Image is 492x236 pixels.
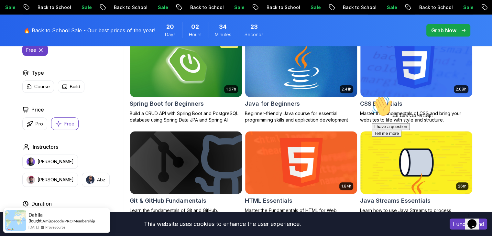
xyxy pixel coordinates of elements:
[456,87,466,92] p: 2.08h
[165,31,176,38] span: Days
[27,176,35,184] img: instructor img
[219,22,227,31] span: 34 Minutes
[191,22,199,31] span: 2 Hours
[70,83,80,90] p: Build
[31,106,44,113] h2: Price
[360,207,473,220] p: Learn how to use Java Streams to process collections of data.
[245,31,264,38] span: Seconds
[42,219,95,223] a: Amigoscode PRO Membership
[22,173,78,187] button: instructor img[PERSON_NAME]
[76,4,97,11] p: Sale
[58,80,84,93] button: Build
[245,131,357,220] a: HTML Essentials card1.84hHTML EssentialsMaster the Fundamentals of HTML for Web Development!
[414,4,458,11] p: Back to School
[31,69,44,77] h2: Type
[189,31,202,38] span: Hours
[86,176,94,184] img: instructor img
[108,4,152,11] p: Back to School
[5,210,26,231] img: provesource social proof notification image
[33,143,58,151] h2: Instructors
[229,4,249,11] p: Sale
[245,131,357,194] img: HTML Essentials card
[130,99,204,108] h2: Spring Boot for Beginners
[3,37,32,43] button: Tell me more
[32,4,76,11] p: Back to School
[28,218,42,223] span: Bought
[465,210,486,230] iframe: chat widget
[51,117,79,130] button: Free
[45,224,65,230] a: ProveSource
[34,83,50,90] p: Course
[360,99,402,108] h2: CSS Essentials
[242,33,360,98] img: Java for Beginners card
[431,27,456,34] p: Grab Now
[24,27,155,34] p: 🔥 Back to School Sale - Our best prices of the year!
[26,47,36,53] p: free
[450,219,487,230] button: Accept cookies
[3,30,41,37] button: I have a question
[341,184,351,189] p: 1.84h
[245,99,300,108] h2: Java for Beginners
[22,80,54,93] button: Course
[22,117,47,130] button: Pro
[28,224,39,230] span: [DATE]
[226,87,236,92] p: 1.67h
[28,212,43,218] span: Dahlia
[130,34,242,123] a: Spring Boot for Beginners card1.67hNEWSpring Boot for BeginnersBuild a CRUD API with Spring Boot ...
[130,207,242,214] p: Learn the fundamentals of Git and GitHub.
[22,44,48,56] button: free
[3,19,64,24] span: Hi! How can we help?
[360,34,472,97] img: CSS Essentials card
[38,177,74,183] p: [PERSON_NAME]
[381,4,402,11] p: Sale
[130,131,242,214] a: Git & GitHub Fundamentals cardGit & GitHub FundamentalsLearn the fundamentals of Git and GitHub.
[337,4,381,11] p: Back to School
[360,196,431,205] h2: Java Streams Essentials
[36,121,43,127] p: Pro
[261,4,305,11] p: Back to School
[38,158,74,165] p: [PERSON_NAME]
[130,131,242,194] img: Git & GitHub Fundamentals card
[152,4,173,11] p: Sale
[3,3,23,23] img: :wave:
[130,196,206,205] h2: Git & GitHub Fundamentals
[360,131,472,194] img: Java Streams Essentials card
[27,157,35,166] img: instructor img
[305,4,326,11] p: Sale
[166,22,174,31] span: 20 Days
[458,4,478,11] p: Sale
[185,4,229,11] p: Back to School
[369,93,486,207] iframe: chat widget
[342,87,351,92] p: 2.41h
[130,110,242,123] p: Build a CRUD API with Spring Boot and PostgreSQL database using Spring Data JPA and Spring AI
[130,34,242,97] img: Spring Boot for Beginners card
[245,196,292,205] h2: HTML Essentials
[64,121,74,127] p: Free
[360,131,473,220] a: Java Streams Essentials card26mJava Streams EssentialsLearn how to use Java Streams to process co...
[215,31,231,38] span: Minutes
[31,200,52,208] h2: Duration
[245,110,357,123] p: Beginner-friendly Java course for essential programming skills and application development
[22,155,78,169] button: instructor img[PERSON_NAME]
[3,3,119,43] div: 👋Hi! How can we help?I have a questionTell me more
[245,34,357,123] a: Java for Beginners card2.41hJava for BeginnersBeginner-friendly Java course for essential program...
[5,217,440,231] div: This website uses cookies to enhance the user experience.
[82,173,110,187] button: instructor imgAbz
[360,34,473,123] a: CSS Essentials card2.08hCSS EssentialsMaster the fundamentals of CSS and bring your websites to l...
[360,110,473,123] p: Master the fundamentals of CSS and bring your websites to life with style and structure.
[97,177,105,183] p: Abz
[250,22,258,31] span: 23 Seconds
[245,207,357,220] p: Master the Fundamentals of HTML for Web Development!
